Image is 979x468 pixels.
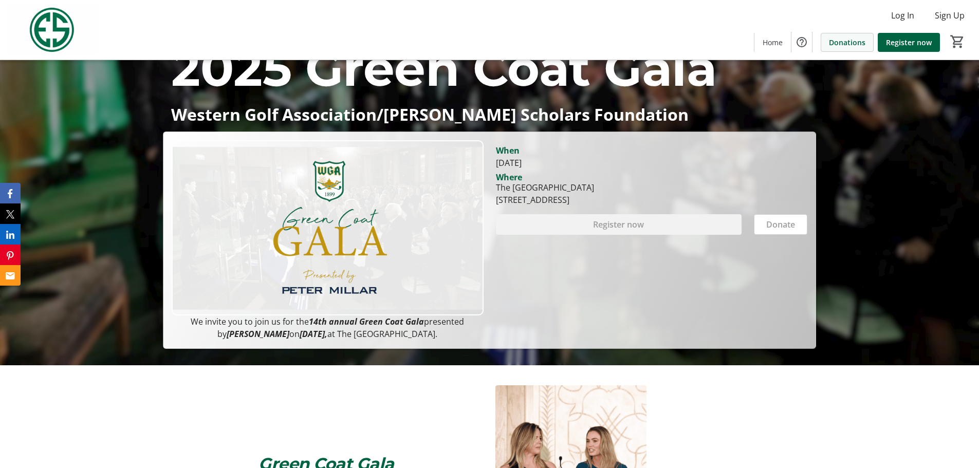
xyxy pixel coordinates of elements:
p: We invite you to join us for the presented by on at The [GEOGRAPHIC_DATA]. [172,315,483,340]
div: Where [496,173,522,181]
div: The [GEOGRAPHIC_DATA] [496,181,594,194]
span: Log In [891,9,914,22]
span: Donations [829,37,865,48]
p: Western Golf Association/[PERSON_NAME] Scholars Foundation [171,105,807,123]
em: [DATE], [300,328,327,340]
a: Home [754,33,791,52]
button: Help [791,32,812,52]
em: 14th annual Green Coat Gala [309,316,424,327]
div: [STREET_ADDRESS] [496,194,594,206]
span: Home [763,37,783,48]
span: Register now [886,37,932,48]
button: Cart [948,32,967,51]
img: Campaign CTA Media Photo [172,140,483,315]
button: Log In [883,7,922,24]
div: [DATE] [496,157,807,169]
div: When [496,144,520,157]
a: Donations [821,33,874,52]
a: Register now [878,33,940,52]
button: Sign Up [927,7,973,24]
img: Evans Scholars Foundation's Logo [6,4,98,55]
span: 2025 Green Coat Gala [171,38,716,98]
em: [PERSON_NAME] [227,328,289,340]
span: Sign Up [935,9,965,22]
